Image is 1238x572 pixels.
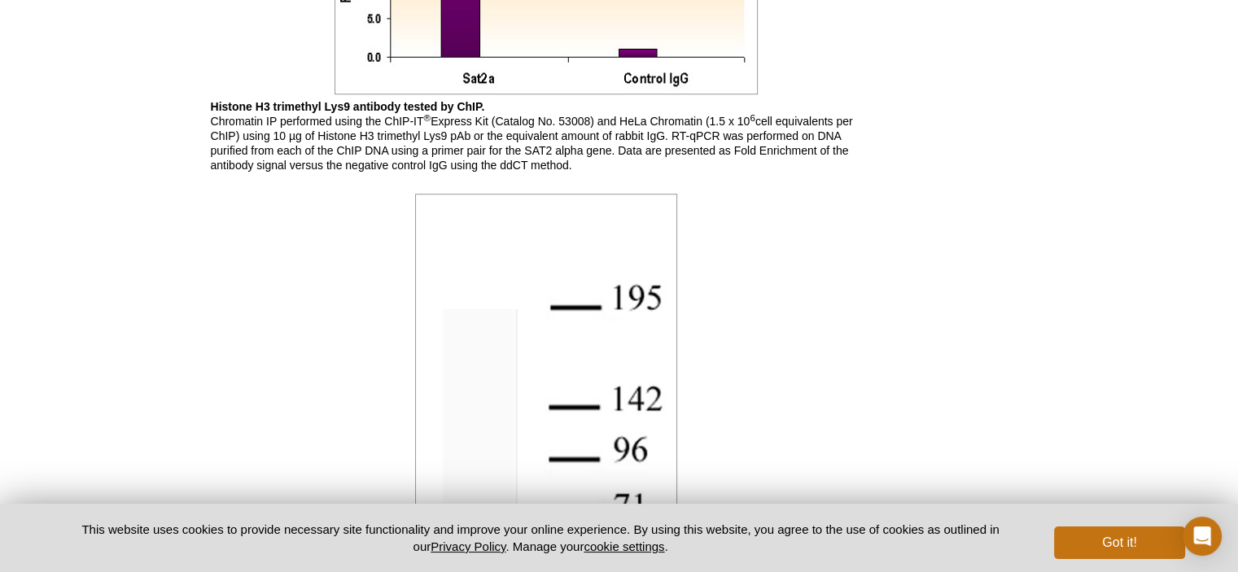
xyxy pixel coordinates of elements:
sup: ® [423,112,431,123]
b: Histone H3 trimethyl Lys9 antibody tested by ChIP. [211,100,485,113]
p: Chromatin IP performed using the ChIP-IT Express Kit (Catalog No. 53008) and HeLa Chromatin (1.5 ... [211,99,881,172]
sup: 6 [750,112,755,123]
button: Got it! [1054,526,1184,559]
p: This website uses cookies to provide necessary site functionality and improve your online experie... [54,521,1028,555]
div: Open Intercom Messenger [1183,517,1222,556]
button: cookie settings [584,539,664,553]
a: Privacy Policy [431,539,505,553]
